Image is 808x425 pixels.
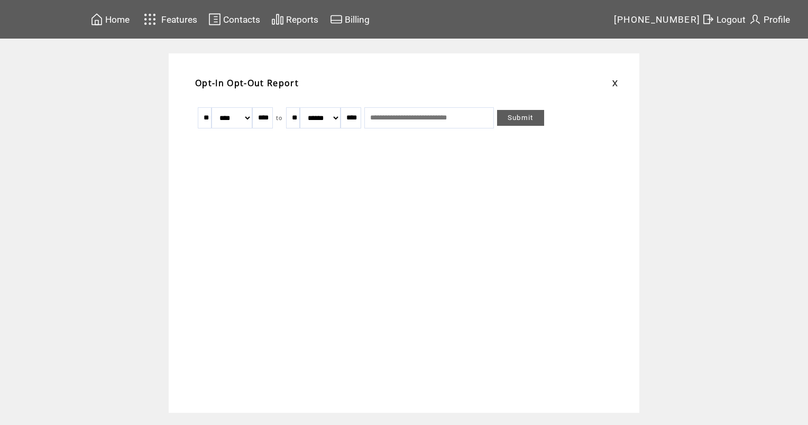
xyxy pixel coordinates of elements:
[90,13,103,26] img: home.svg
[195,77,299,89] span: Opt-In Opt-Out Report
[270,11,320,27] a: Reports
[139,9,199,30] a: Features
[702,13,714,26] img: exit.svg
[105,14,130,25] span: Home
[141,11,159,28] img: features.svg
[276,114,283,122] span: to
[330,13,343,26] img: creidtcard.svg
[700,11,747,27] a: Logout
[161,14,197,25] span: Features
[614,14,701,25] span: [PHONE_NUMBER]
[764,14,790,25] span: Profile
[328,11,371,27] a: Billing
[749,13,761,26] img: profile.svg
[223,14,260,25] span: Contacts
[271,13,284,26] img: chart.svg
[345,14,370,25] span: Billing
[208,13,221,26] img: contacts.svg
[207,11,262,27] a: Contacts
[747,11,792,27] a: Profile
[286,14,318,25] span: Reports
[497,110,544,126] a: Submit
[717,14,746,25] span: Logout
[89,11,131,27] a: Home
